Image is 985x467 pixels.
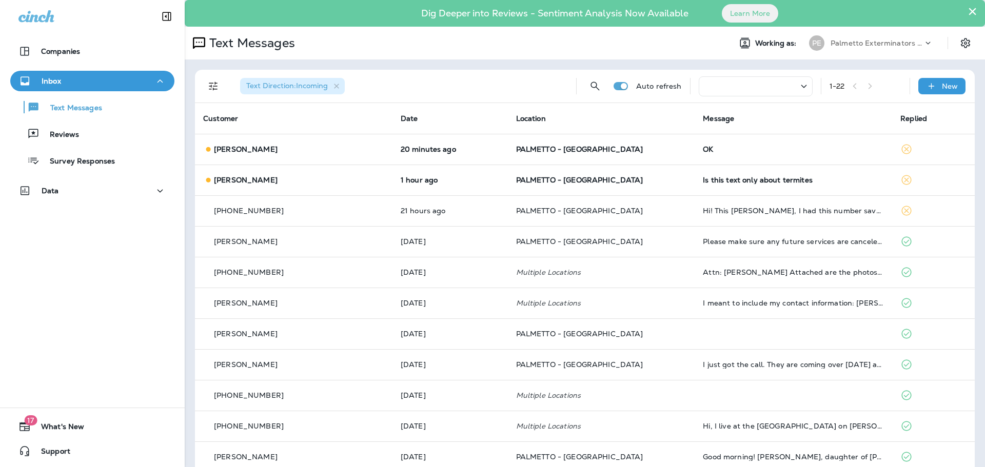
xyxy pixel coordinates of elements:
p: Oct 1, 2025 01:41 PM [401,422,500,430]
p: [PHONE_NUMBER] [214,391,284,399]
p: Text Messages [205,35,295,51]
p: Oct 2, 2025 04:33 PM [401,330,500,338]
span: PALMETTO - [GEOGRAPHIC_DATA] [516,175,643,185]
button: Filters [203,76,224,96]
p: Dig Deeper into Reviews - Sentiment Analysis Now Available [391,12,718,15]
div: Hi! This Deb Dixon, I had this number saved when we received our quote and had our first applicat... [703,207,884,215]
button: Text Messages [10,96,174,118]
span: PALMETTO - [GEOGRAPHIC_DATA] [516,206,643,215]
span: What's New [31,422,84,435]
div: I just got the call. They are coming over tomorrow at 4:30. Thanks for your help! [703,360,884,369]
div: Attn: Devon Attached are the photos I think are termites that a had inside my back door. Let me k... [703,268,884,276]
button: Collapse Sidebar [152,6,181,27]
div: Text Direction:Incoming [240,78,345,94]
button: Search Messages [585,76,605,96]
p: Survey Responses [40,157,115,167]
p: Oct 2, 2025 03:06 PM [401,360,500,369]
p: Oct 5, 2025 10:53 AM [401,299,500,307]
p: Reviews [40,130,79,140]
p: Auto refresh [636,82,682,90]
div: I meant to include my contact information: Mike Martini 14 Apollo Rd Charleston, SC 29407 [703,299,884,307]
span: PALMETTO - [GEOGRAPHIC_DATA] [516,452,643,461]
span: 17 [24,415,37,425]
p: Oct 8, 2025 04:36 PM [401,207,500,215]
span: PALMETTO - [GEOGRAPHIC_DATA] [516,237,643,246]
p: Oct 7, 2025 11:05 AM [401,268,500,276]
button: Support [10,441,174,461]
button: 17What's New [10,416,174,437]
p: Oct 9, 2025 01:32 PM [401,145,500,153]
span: Customer [203,114,238,123]
p: Multiple Locations [516,268,687,276]
p: [PERSON_NAME] [214,145,278,153]
p: [PERSON_NAME] [214,299,278,307]
span: Replied [900,114,927,123]
p: Multiple Locations [516,391,687,399]
span: Message [703,114,734,123]
p: Oct 2, 2025 08:37 AM [401,391,500,399]
span: Date [401,114,418,123]
div: Please make sure any future services are canceled. [703,237,884,246]
p: Oct 1, 2025 08:06 AM [401,453,500,461]
p: Data [42,187,59,195]
p: Multiple Locations [516,299,687,307]
p: [PERSON_NAME] [214,453,278,461]
span: PALMETTO - [GEOGRAPHIC_DATA] [516,360,643,369]
div: OK [703,145,884,153]
p: Oct 7, 2025 04:18 PM [401,237,500,246]
p: [PERSON_NAME] [214,237,278,246]
p: Inbox [42,77,61,85]
div: PE [809,35,824,51]
p: [PHONE_NUMBER] [214,207,284,215]
p: [PHONE_NUMBER] [214,422,284,430]
span: PALMETTO - [GEOGRAPHIC_DATA] [516,145,643,154]
button: Learn More [722,4,778,23]
button: Companies [10,41,174,62]
div: Hi, I live at the Island Park Condos on Daniel Island. Our association has a pest contract with y... [703,422,884,430]
span: Working as: [755,39,799,48]
span: PALMETTO - [GEOGRAPHIC_DATA] [516,329,643,338]
button: Close [968,3,977,19]
p: New [942,82,958,90]
p: Multiple Locations [516,422,687,430]
span: Location [516,114,546,123]
p: [PERSON_NAME] [214,330,278,338]
p: Companies [41,47,80,55]
button: Settings [956,34,975,52]
p: Text Messages [40,104,102,113]
button: Inbox [10,71,174,91]
p: [PERSON_NAME] [214,176,278,184]
div: Is this text only about termites [703,176,884,184]
span: Support [31,447,70,459]
button: Survey Responses [10,150,174,171]
div: Good morning! Gayle Fellers, daughter of Calvin Cloninger will be there at 10:30 to let Sean in. ... [703,453,884,461]
span: Text Direction : Incoming [246,81,328,90]
p: Palmetto Exterminators LLC [831,39,923,47]
p: [PHONE_NUMBER] [214,268,284,276]
button: Reviews [10,123,174,145]
button: Data [10,180,174,201]
p: [PERSON_NAME] [214,360,278,369]
div: 1 - 22 [830,82,845,90]
p: Oct 9, 2025 12:01 PM [401,176,500,184]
